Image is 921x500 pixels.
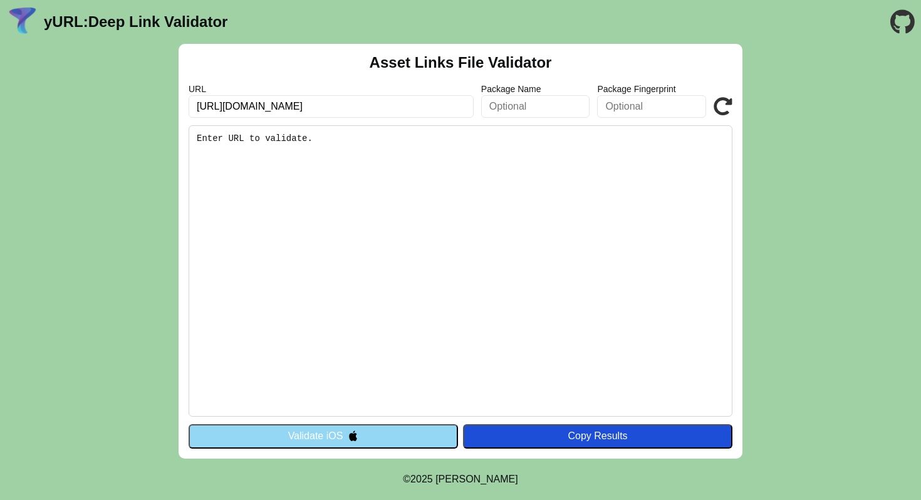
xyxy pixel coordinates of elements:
[189,84,474,94] label: URL
[597,84,706,94] label: Package Fingerprint
[189,424,458,448] button: Validate iOS
[189,125,732,417] pre: Enter URL to validate.
[403,459,518,500] footer: ©
[189,95,474,118] input: Required
[370,54,552,71] h2: Asset Links File Validator
[6,6,39,38] img: yURL Logo
[410,474,433,484] span: 2025
[597,95,706,118] input: Optional
[481,95,590,118] input: Optional
[348,430,358,441] img: appleIcon.svg
[463,424,732,448] button: Copy Results
[481,84,590,94] label: Package Name
[44,13,227,31] a: yURL:Deep Link Validator
[469,430,726,442] div: Copy Results
[435,474,518,484] a: Michael Ibragimchayev's Personal Site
